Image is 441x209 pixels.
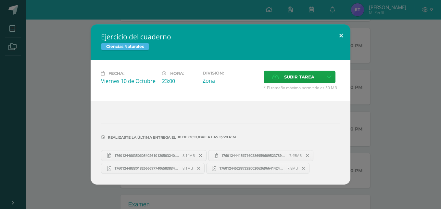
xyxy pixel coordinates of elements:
[302,152,313,159] span: Remover entrega
[195,152,206,159] span: Remover entrega
[183,166,193,171] span: 8.1MB
[193,165,204,172] span: Remover entrega
[101,150,207,161] a: 1760124466350605402610120503240.jpg 8.14MB
[183,153,195,158] span: 8.14MB
[284,71,314,83] span: Subir tarea
[101,43,149,50] span: Ciencias Naturales
[162,77,197,85] div: 23:00
[108,135,176,140] span: Realizaste la última entrega el
[208,150,314,161] a: 17601244415671603869596095237896.jpg 7.45MB
[216,166,287,171] span: 17601244528872920020636966414242.jpg
[298,165,309,172] span: Remover entrega
[206,163,310,174] a: 17601244528872920020636966414242.jpg 7.8MB
[170,71,184,76] span: Hora:
[111,166,183,171] span: 17601244833018266669774065838346.jpg
[289,153,302,158] span: 7.45MB
[101,32,340,41] h2: Ejercicio del cuaderno
[101,163,205,174] a: 17601244833018266669774065838346.jpg 8.1MB
[203,71,258,76] label: División:
[332,24,350,47] button: Close (Esc)
[111,153,183,158] span: 1760124466350605402610120503240.jpg
[101,77,157,85] div: Viernes 10 de Octubre
[218,153,289,158] span: 17601244415671603869596095237896.jpg
[287,166,298,171] span: 7.8MB
[264,85,340,91] span: * El tamaño máximo permitido es 50 MB
[203,77,258,84] div: Zona
[108,71,124,76] span: Fecha:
